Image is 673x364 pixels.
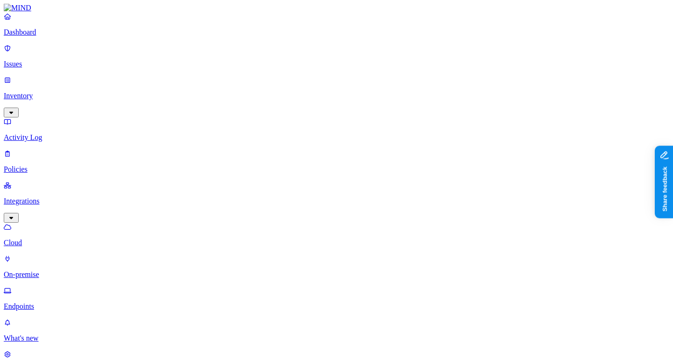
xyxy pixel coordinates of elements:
a: MIND [4,4,669,12]
p: Policies [4,165,669,174]
a: Policies [4,149,669,174]
p: Issues [4,60,669,68]
a: On-premise [4,255,669,279]
p: On-premise [4,270,669,279]
a: Dashboard [4,12,669,36]
a: Cloud [4,223,669,247]
a: Endpoints [4,286,669,311]
p: Inventory [4,92,669,100]
a: Issues [4,44,669,68]
p: Integrations [4,197,669,205]
p: Dashboard [4,28,669,36]
p: Activity Log [4,133,669,142]
a: Activity Log [4,117,669,142]
a: Inventory [4,76,669,116]
p: Cloud [4,239,669,247]
p: What's new [4,334,669,342]
a: Integrations [4,181,669,221]
a: What's new [4,318,669,342]
p: Endpoints [4,302,669,311]
img: MIND [4,4,31,12]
